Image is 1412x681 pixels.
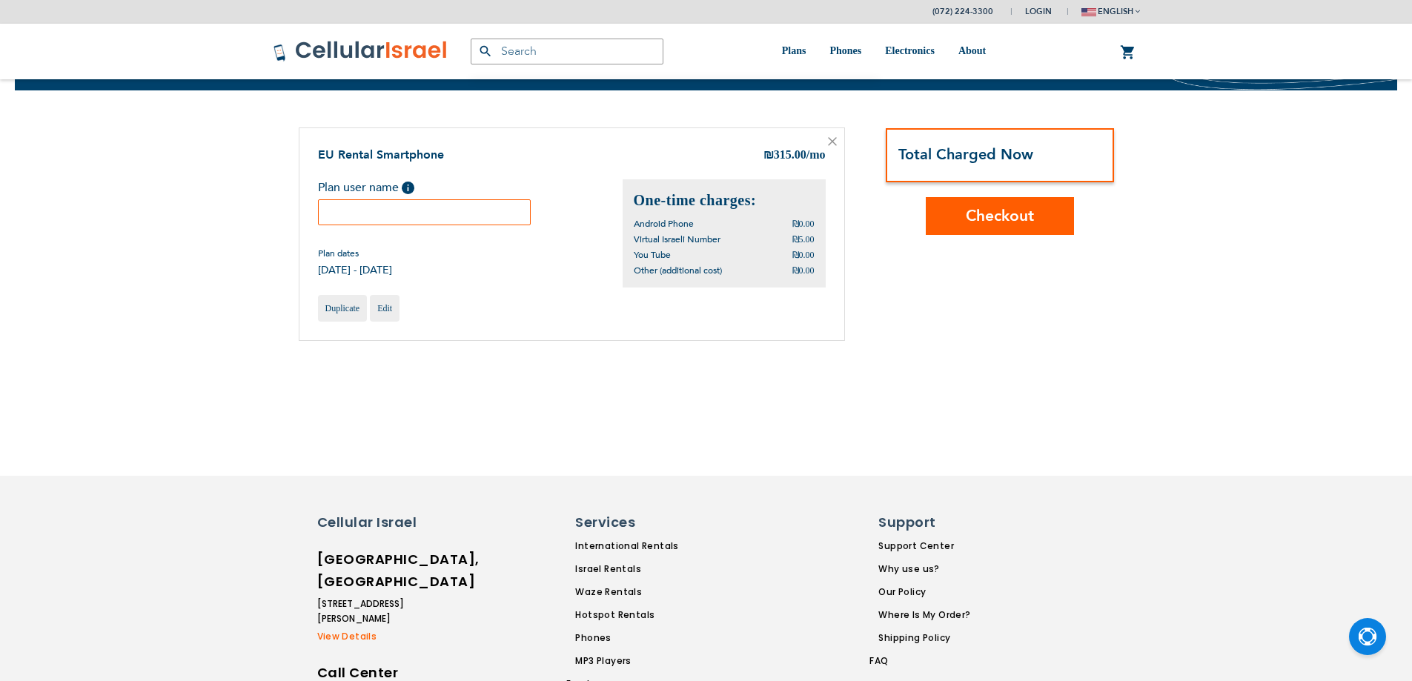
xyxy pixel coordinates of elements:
[878,608,970,622] a: Where Is My Order?
[575,608,758,622] a: Hotspot Rentals
[377,303,392,313] span: Edit
[885,45,935,56] span: Electronics
[958,45,986,56] span: About
[634,218,694,230] span: Android Phone
[317,597,447,626] li: [STREET_ADDRESS][PERSON_NAME]
[878,562,970,576] a: Why use us?
[318,263,392,277] span: [DATE] - [DATE]
[763,147,826,165] div: 315.00
[806,148,826,161] span: /mo
[898,144,1033,165] strong: Total Charged Now
[634,190,815,210] h2: One-time charges:
[318,248,392,259] span: Plan dates
[317,630,447,643] a: View Details
[878,585,970,599] a: Our Policy
[273,40,448,62] img: Cellular Israel Logo
[402,182,414,194] span: Help
[792,250,815,260] span: ₪0.00
[792,234,815,245] span: ₪5.00
[1081,1,1140,22] button: english
[829,45,861,56] span: Phones
[763,147,774,165] span: ₪
[1025,6,1052,17] span: Login
[317,548,447,593] h6: [GEOGRAPHIC_DATA], [GEOGRAPHIC_DATA]
[958,24,986,79] a: About
[318,295,368,322] a: Duplicate
[575,513,749,532] h6: Services
[575,585,758,599] a: Waze Rentals
[966,205,1034,227] span: Checkout
[878,539,970,553] a: Support Center
[1081,8,1096,16] img: english
[318,179,399,196] span: Plan user name
[575,631,758,645] a: Phones
[782,24,806,79] a: Plans
[878,513,961,532] h6: Support
[575,654,758,668] a: MP3 Players
[317,513,447,532] h6: Cellular Israel
[634,249,671,261] span: You Tube
[792,219,815,229] span: ₪0.00
[869,654,970,668] a: FAQ
[575,539,758,553] a: International Rentals
[829,24,861,79] a: Phones
[471,39,663,64] input: Search
[932,6,993,17] a: (072) 224-3300
[885,24,935,79] a: Electronics
[634,233,720,245] span: Virtual Israeli Number
[878,631,970,645] a: Shipping Policy
[634,265,722,276] span: Other (additional cost)
[926,197,1074,235] button: Checkout
[318,147,444,163] a: EU Rental Smartphone
[575,562,758,576] a: Israel Rentals
[325,303,360,313] span: Duplicate
[782,45,806,56] span: Plans
[370,295,400,322] a: Edit
[792,265,815,276] span: ₪0.00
